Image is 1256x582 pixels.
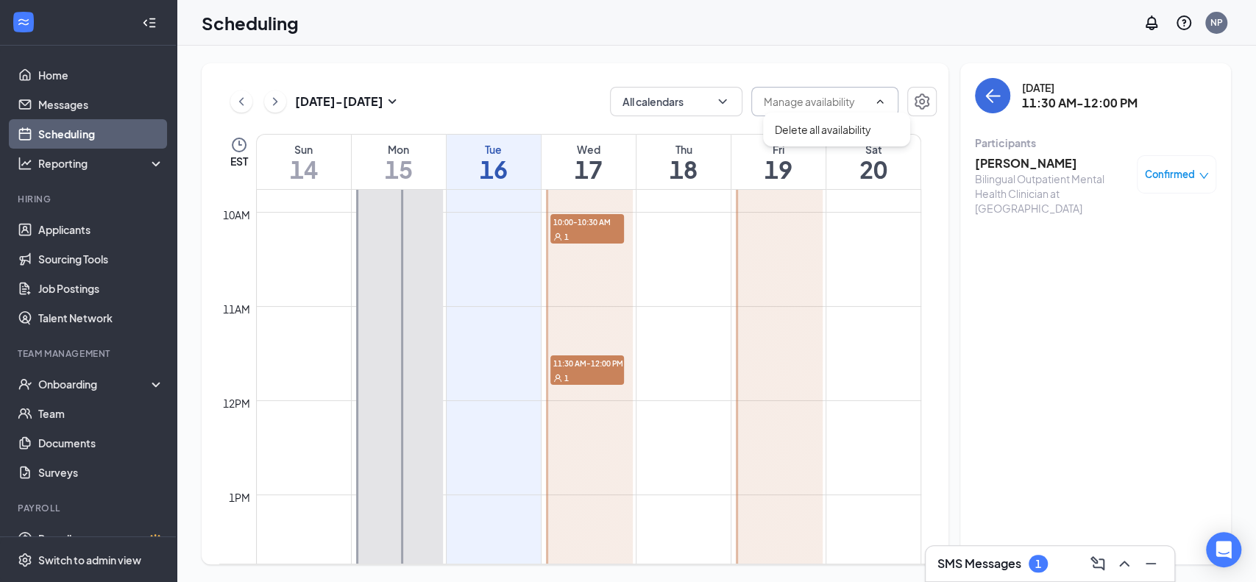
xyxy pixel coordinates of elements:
a: September 20, 2025 [826,135,920,189]
svg: Settings [18,553,32,567]
div: 11am [220,301,253,317]
a: Sourcing Tools [38,244,164,274]
h1: 18 [636,157,731,182]
div: 1 [1035,558,1041,570]
div: Sat [826,142,920,157]
div: Wed [542,142,636,157]
div: 12pm [220,395,253,411]
svg: Settings [913,93,931,110]
h3: SMS Messages [937,556,1021,572]
a: Home [38,60,164,90]
svg: SmallChevronDown [383,93,401,110]
div: Onboarding [38,377,152,391]
svg: Collapse [142,15,157,30]
button: Settings [907,87,937,116]
svg: Minimize [1142,555,1160,572]
button: back-button [975,78,1010,113]
a: Surveys [38,458,164,487]
div: Reporting [38,156,165,171]
a: Messages [38,90,164,119]
span: 1 [564,373,569,383]
h1: 15 [352,157,446,182]
a: September 15, 2025 [352,135,446,189]
div: Open Intercom Messenger [1206,532,1241,567]
a: September 16, 2025 [447,135,541,189]
h3: [DATE] - [DATE] [295,93,383,110]
a: Job Postings [38,274,164,303]
a: PayrollCrown [38,524,164,553]
div: Delete all availability [775,121,871,138]
a: Scheduling [38,119,164,149]
div: Fri [731,142,826,157]
a: September 19, 2025 [731,135,826,189]
div: Bilingual Outpatient Mental Health Clinician at [GEOGRAPHIC_DATA] [975,171,1129,216]
h1: 17 [542,157,636,182]
span: Confirmed [1145,167,1195,182]
div: [DATE] [1022,80,1138,95]
svg: Clock [230,136,248,154]
button: ChevronLeft [230,91,252,113]
div: NP [1210,16,1223,29]
svg: WorkstreamLogo [16,15,31,29]
svg: ChevronDown [715,94,730,109]
span: 10:00-10:30 AM [550,214,624,229]
a: Documents [38,428,164,458]
button: Minimize [1139,552,1163,575]
svg: QuestionInfo [1175,14,1193,32]
div: Thu [636,142,731,157]
button: ChevronUp [1113,552,1136,575]
h1: 20 [826,157,920,182]
div: Payroll [18,502,161,514]
div: 1pm [226,489,253,505]
span: down [1199,171,1209,181]
a: September 14, 2025 [257,135,351,189]
h3: 11:30 AM-12:00 PM [1022,95,1138,111]
span: 11:30 AM-12:00 PM [550,355,624,370]
h1: 16 [447,157,541,182]
svg: ChevronUp [874,96,886,107]
div: Team Management [18,347,161,360]
h3: [PERSON_NAME] [975,155,1129,171]
div: Mon [352,142,446,157]
svg: ChevronUp [1115,555,1133,572]
div: Tue [447,142,541,157]
svg: User [553,233,562,241]
div: Switch to admin view [38,553,141,567]
a: Applicants [38,215,164,244]
div: Hiring [18,193,161,205]
span: 1 [564,232,569,242]
a: September 18, 2025 [636,135,731,189]
button: ChevronRight [264,91,286,113]
svg: ArrowLeft [984,87,1001,104]
div: Sun [257,142,351,157]
h1: 19 [731,157,826,182]
svg: ComposeMessage [1089,555,1107,572]
svg: User [553,374,562,383]
a: Team [38,399,164,428]
span: EST [230,154,248,168]
button: All calendarsChevronDown [610,87,742,116]
a: Talent Network [38,303,164,333]
svg: Analysis [18,156,32,171]
svg: UserCheck [18,377,32,391]
input: Manage availability [764,93,868,110]
div: 10am [220,207,253,223]
button: ComposeMessage [1086,552,1110,575]
h1: Scheduling [202,10,299,35]
a: September 17, 2025 [542,135,636,189]
div: Participants [975,135,1216,150]
svg: ChevronLeft [234,93,249,110]
svg: Notifications [1143,14,1160,32]
svg: ChevronRight [268,93,283,110]
h1: 14 [257,157,351,182]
